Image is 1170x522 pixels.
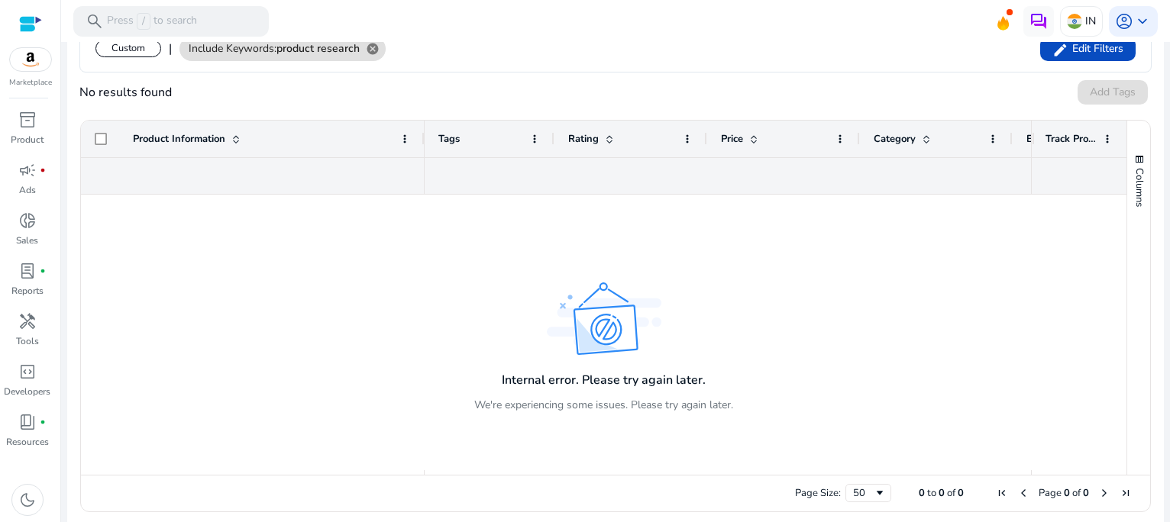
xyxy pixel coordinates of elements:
[568,132,599,146] span: Rating
[79,83,172,101] div: No results found
[1052,38,1068,62] mat-icon: edit
[1133,12,1152,31] span: keyboard_arrow_down
[853,486,874,500] div: 50
[137,13,150,30] span: /
[919,486,925,500] span: 0
[18,262,37,280] span: lab_profile
[874,132,916,146] span: Category
[845,484,891,502] div: Page Size
[11,133,44,147] p: Product
[86,12,104,31] span: search
[958,486,964,500] span: 0
[1040,37,1136,61] button: Edit Filters
[1026,132,1097,146] span: Est. Orders/day
[1017,487,1029,499] div: Previous Page
[18,211,37,230] span: donut_small
[947,486,955,500] span: of
[1039,486,1062,500] span: Page
[95,40,161,57] div: Custom
[1068,41,1123,56] span: Edit Filters
[1046,132,1097,146] span: Track Product
[16,234,38,247] p: Sales
[169,40,172,58] div: |
[1067,14,1082,29] img: in.svg
[18,161,37,179] span: campaign
[18,111,37,129] span: inventory_2
[6,435,49,449] p: Resources
[438,132,460,146] span: Tags
[1133,168,1146,207] span: Columns
[996,487,1008,499] div: First Page
[927,486,936,500] span: to
[18,413,37,431] span: book_4
[1083,486,1089,500] span: 0
[1098,487,1110,499] div: Next Page
[9,77,52,89] p: Marketplace
[107,13,197,30] p: Press to search
[1085,8,1096,34] p: IN
[40,268,46,274] span: fiber_manual_record
[4,385,50,398] p: Developers
[360,42,386,56] mat-icon: cancel
[939,486,945,500] span: 0
[795,486,841,500] div: Page Size:
[16,334,39,348] p: Tools
[1064,486,1070,500] span: 0
[1115,12,1133,31] span: account_circle
[19,183,36,197] p: Ads
[18,362,37,381] span: code_blocks
[189,40,360,56] span: Include Keywords:
[721,132,743,146] span: Price
[1072,486,1081,500] span: of
[18,491,37,509] span: dark_mode
[11,284,44,298] p: Reports
[40,167,46,173] span: fiber_manual_record
[10,48,51,71] img: amazon.svg
[40,419,46,425] span: fiber_manual_record
[276,41,360,56] b: product research
[133,132,225,146] span: Product Information
[1120,487,1132,499] div: Last Page
[18,312,37,330] span: handyman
